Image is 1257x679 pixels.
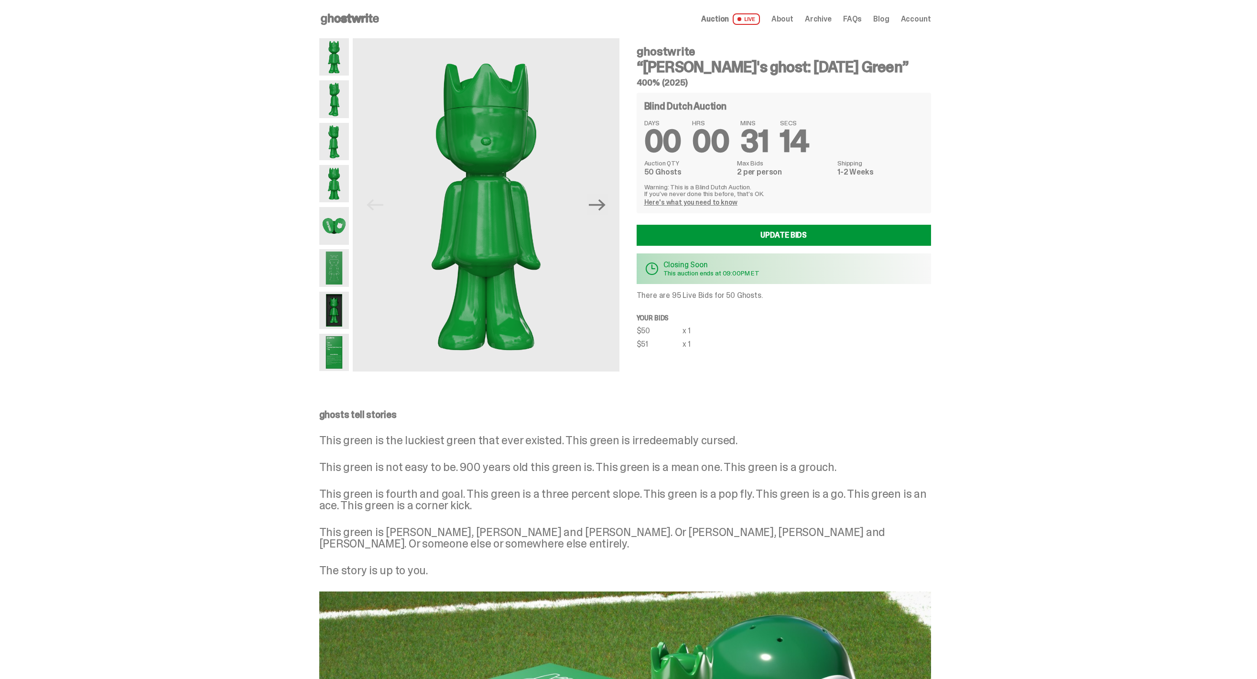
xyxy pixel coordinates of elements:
[319,461,931,473] p: This green is not easy to be. 900 years old this green is. This green is a mean one. This green i...
[644,120,681,126] span: DAYS
[319,526,931,549] p: This green is [PERSON_NAME], [PERSON_NAME] and [PERSON_NAME]. Or [PERSON_NAME], [PERSON_NAME] and...
[319,488,931,511] p: This green is fourth and goal. This green is a three percent slope. This green is a pop fly. This...
[319,38,349,76] img: Schrodinger_Green_Hero_1.png
[683,327,691,335] div: x 1
[771,15,793,23] a: About
[663,270,760,276] p: This auction ends at 09:00PM ET
[837,160,923,166] dt: Shipping
[637,340,683,348] div: $51
[780,120,809,126] span: SECS
[587,194,608,215] button: Next
[843,15,862,23] a: FAQs
[644,198,737,207] a: Here's what you need to know
[740,120,769,126] span: MINS
[780,121,809,161] span: 14
[637,225,931,246] a: Update Bids
[319,435,931,446] p: This green is the luckiest green that ever existed. This green is irredeemably cursed.
[644,160,731,166] dt: Auction QTY
[873,15,889,23] a: Blog
[644,184,923,197] p: Warning: This is a Blind Dutch Auction. If you’ve never done this before, that’s OK.
[692,120,729,126] span: HRS
[319,565,931,576] p: The story is up to you.
[637,78,931,87] h5: 400% (2025)
[319,334,349,371] img: Schrodinger_Green_Hero_12.png
[901,15,931,23] a: Account
[319,410,931,419] p: ghosts tell stories
[837,168,923,176] dd: 1-2 Weeks
[701,13,759,25] a: Auction LIVE
[637,315,931,321] p: Your bids
[637,59,931,75] h3: “[PERSON_NAME]'s ghost: [DATE] Green”
[733,13,760,25] span: LIVE
[663,261,760,269] p: Closing Soon
[683,340,691,348] div: x 1
[701,15,729,23] span: Auction
[805,15,832,23] a: Archive
[319,292,349,329] img: Schrodinger_Green_Hero_13.png
[737,160,832,166] dt: Max Bids
[319,249,349,286] img: Schrodinger_Green_Hero_9.png
[319,123,349,160] img: Schrodinger_Green_Hero_3.png
[644,168,731,176] dd: 50 Ghosts
[692,121,729,161] span: 00
[737,168,832,176] dd: 2 per person
[319,207,349,244] img: Schrodinger_Green_Hero_7.png
[637,46,931,57] h4: ghostwrite
[740,121,769,161] span: 31
[644,121,681,161] span: 00
[637,292,931,299] p: There are 95 Live Bids for 50 Ghosts.
[353,38,619,372] img: Schrodinger_Green_Hero_1.png
[637,327,683,335] div: $50
[319,80,349,118] img: Schrodinger_Green_Hero_2.png
[644,101,726,111] h4: Blind Dutch Auction
[319,165,349,202] img: Schrodinger_Green_Hero_6.png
